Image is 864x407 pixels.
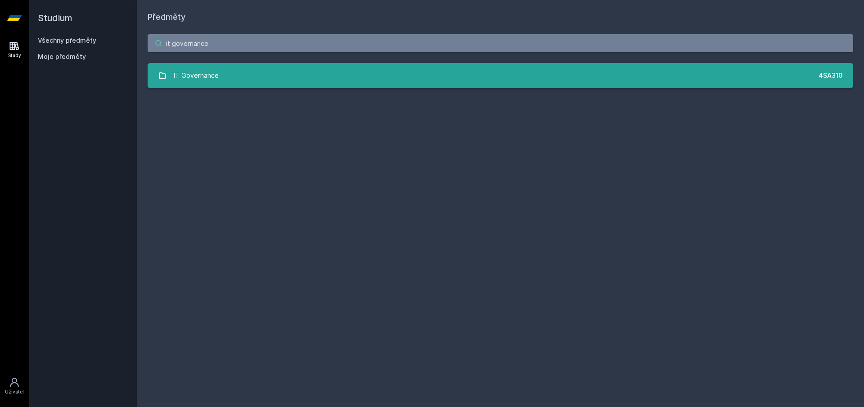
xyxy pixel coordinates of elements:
[148,34,853,52] input: Název nebo ident předmětu…
[5,389,24,395] div: Uživatel
[819,71,842,80] div: 4SA310
[174,67,219,85] div: IT Governance
[148,63,853,88] a: IT Governance 4SA310
[8,52,21,59] div: Study
[148,11,853,23] h1: Předměty
[2,36,27,63] a: Study
[38,36,96,44] a: Všechny předměty
[2,372,27,400] a: Uživatel
[38,52,86,61] span: Moje předměty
